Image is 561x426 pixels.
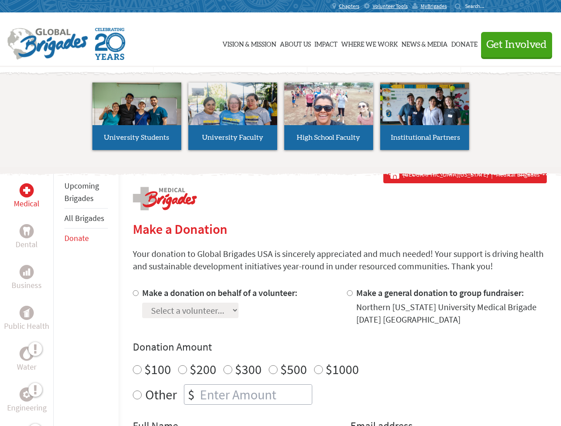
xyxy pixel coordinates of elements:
img: Dental [23,227,30,235]
a: EngineeringEngineering [7,387,47,414]
label: Other [145,384,177,405]
span: High School Faculty [297,134,360,141]
a: WaterWater [17,347,36,373]
p: Dental [16,238,38,251]
img: Public Health [23,308,30,317]
span: Volunteer Tools [373,3,408,10]
p: Engineering [7,402,47,414]
img: menu_brigades_submenu_3.jpg [284,83,373,126]
img: Global Brigades Logo [7,28,88,60]
img: Medical [23,187,30,194]
a: University Students [92,83,181,150]
p: Business [12,279,42,292]
div: Medical [20,183,34,197]
a: About Us [280,21,311,65]
a: Impact [314,21,338,65]
button: Get Involved [481,32,552,57]
h2: Make a Donation [133,221,547,237]
div: Public Health [20,306,34,320]
img: menu_brigades_submenu_4.jpg [380,83,469,142]
span: University Faculty [202,134,263,141]
a: BusinessBusiness [12,265,42,292]
label: $200 [190,361,216,378]
label: $500 [280,361,307,378]
a: All Brigades [64,213,104,223]
img: menu_brigades_submenu_1.jpg [92,83,181,142]
div: Engineering [20,387,34,402]
div: Northern [US_STATE] University Medical Brigade [DATE] [GEOGRAPHIC_DATA] [356,301,547,326]
p: Your donation to Global Brigades USA is sincerely appreciated and much needed! Your support is dr... [133,248,547,272]
li: All Brigades [64,209,108,229]
a: Where We Work [341,21,398,65]
a: Donate [64,233,89,243]
label: $100 [144,361,171,378]
label: Make a general donation to group fundraiser: [356,287,524,298]
div: Business [20,265,34,279]
p: Public Health [4,320,49,332]
p: Medical [14,197,40,210]
div: Water [20,347,34,361]
a: Public HealthPublic Health [4,306,49,332]
a: Vision & Mission [223,21,276,65]
label: Make a donation on behalf of a volunteer: [142,287,298,298]
img: Water [23,348,30,359]
a: MedicalMedical [14,183,40,210]
label: $300 [235,361,262,378]
h4: Donation Amount [133,340,547,354]
a: Institutional Partners [380,83,469,150]
div: Dental [20,224,34,238]
input: Search... [465,3,490,9]
input: Enter Amount [198,385,312,404]
li: Donate [64,229,108,248]
div: $ [184,385,198,404]
li: Upcoming Brigades [64,176,108,209]
img: Global Brigades Celebrating 20 Years [95,28,125,60]
a: News & Media [402,21,448,65]
span: Get Involved [486,39,547,50]
img: menu_brigades_submenu_2.jpg [188,83,277,142]
a: DentalDental [16,224,38,251]
a: Upcoming Brigades [64,181,99,203]
img: logo-medical.png [133,187,197,210]
img: Business [23,268,30,276]
span: Institutional Partners [391,134,460,141]
span: MyBrigades [421,3,447,10]
a: High School Faculty [284,83,373,150]
p: Water [17,361,36,373]
a: University Faculty [188,83,277,150]
a: Donate [451,21,477,65]
label: $1000 [326,361,359,378]
span: Chapters [339,3,359,10]
span: University Students [104,134,169,141]
img: Engineering [23,391,30,398]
